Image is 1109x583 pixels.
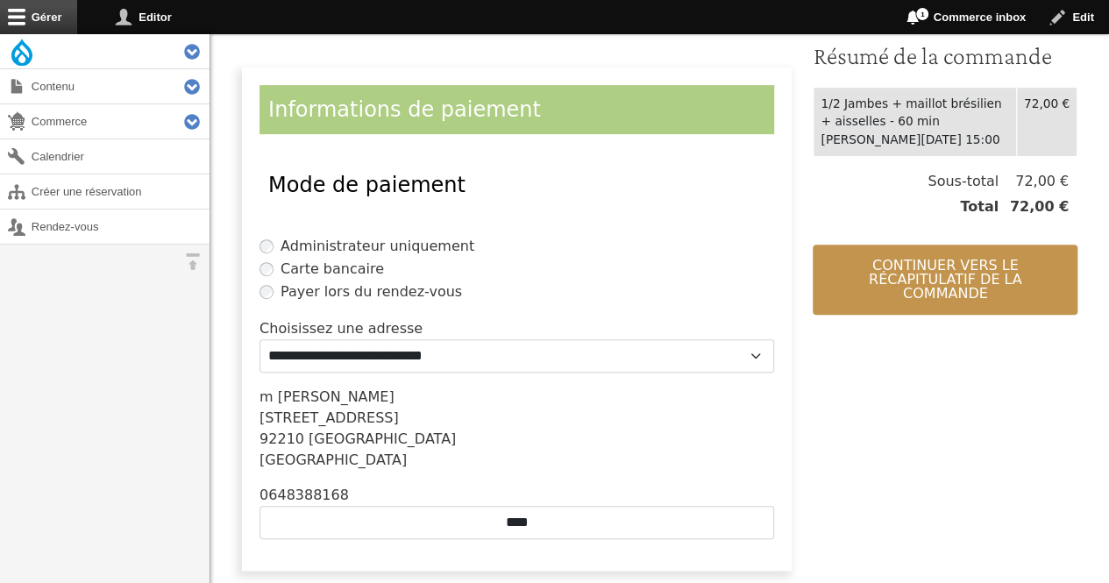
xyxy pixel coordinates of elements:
[259,451,407,468] span: [GEOGRAPHIC_DATA]
[259,430,304,447] span: 92210
[268,97,541,122] span: Informations de paiement
[268,173,466,197] span: Mode de paiement
[813,41,1077,71] h3: Résumé de la commande
[821,95,1008,131] div: 1/2 Jambes + maillot brésilien + aisselles - 60 min
[259,318,423,339] label: Choisissez une adresse
[281,259,384,280] label: Carte bancaire
[259,409,399,426] span: [STREET_ADDRESS]
[259,388,274,405] span: m
[175,245,210,279] button: Orientation horizontale
[278,388,395,405] span: [PERSON_NAME]
[915,7,929,21] span: 1
[928,171,999,192] span: Sous-total
[999,171,1069,192] span: 72,00 €
[259,485,774,506] div: 0648388168
[309,430,456,447] span: [GEOGRAPHIC_DATA]
[960,196,999,217] span: Total
[821,132,999,146] time: [PERSON_NAME][DATE] 15:00
[281,236,474,257] label: Administrateur uniquement
[281,281,462,302] label: Payer lors du rendez-vous
[999,196,1069,217] span: 72,00 €
[1016,87,1077,156] td: 72,00 €
[813,245,1077,315] button: Continuer vers le récapitulatif de la commande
